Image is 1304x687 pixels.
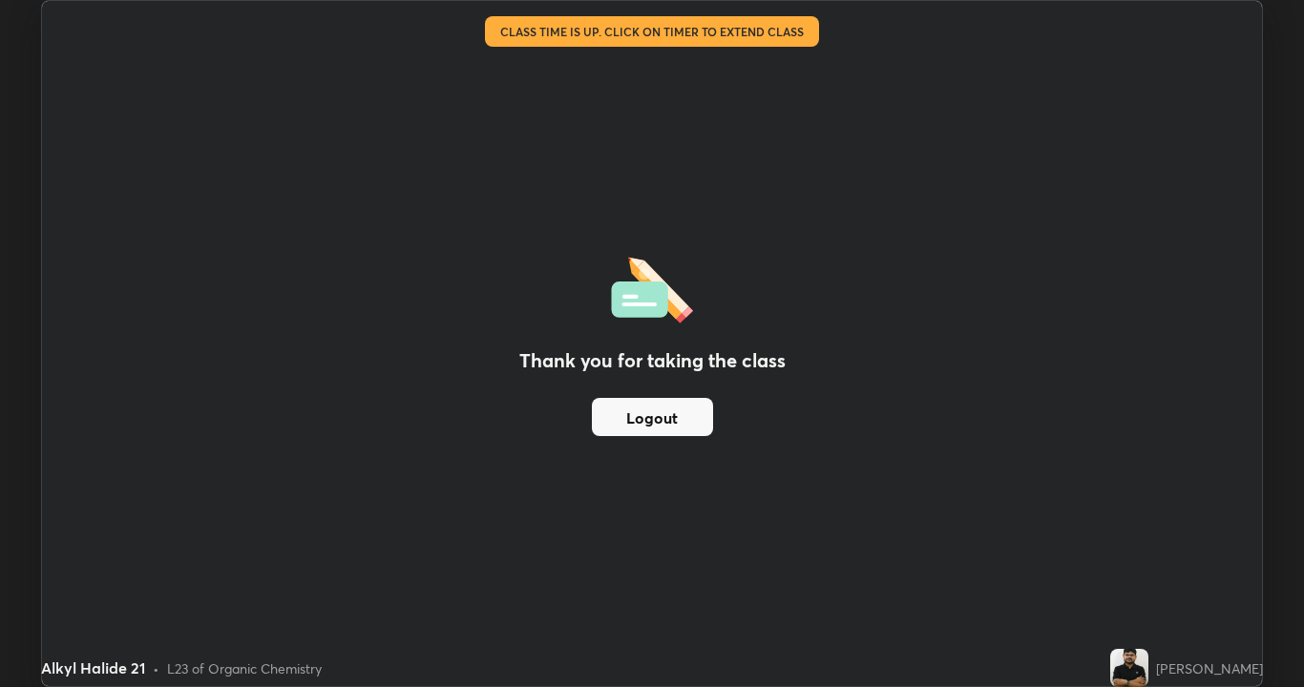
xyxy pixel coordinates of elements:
div: [PERSON_NAME] [1156,658,1263,678]
img: d32c70f87a0b4f19b114348ebca7561d.jpg [1110,649,1148,687]
button: Logout [592,398,713,436]
img: offlineFeedback.1438e8b3.svg [611,251,693,323]
div: Alkyl Halide 21 [41,656,145,679]
h2: Thank you for taking the class [519,346,786,375]
div: L23 of Organic Chemistry [167,658,322,678]
div: • [153,658,159,678]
